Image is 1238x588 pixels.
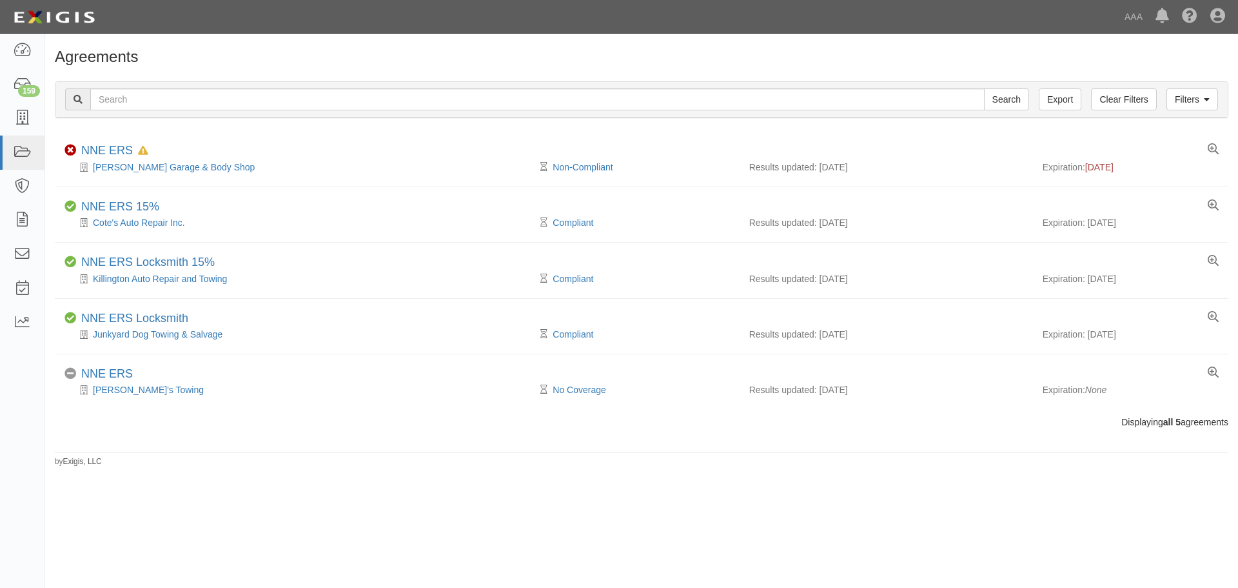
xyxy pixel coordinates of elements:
a: Exigis, LLC [63,457,102,466]
i: Pending Review [540,274,547,283]
input: Search [90,88,985,110]
input: Search [984,88,1029,110]
small: by [55,456,102,467]
div: 159 [18,85,40,97]
div: NNE ERS 15% [81,200,159,214]
em: None [1085,385,1106,395]
a: Non-Compliant [553,162,613,172]
div: Results updated: [DATE] [749,383,1023,396]
i: Non-Compliant [64,145,76,156]
a: [PERSON_NAME] Garage & Body Shop [93,162,255,172]
b: all 5 [1163,417,1181,427]
a: View results summary [1208,144,1219,156]
i: Compliant [64,256,76,268]
i: In Default since 08/15/2025 [138,147,148,156]
a: Junkyard Dog Towing & Salvage [93,329,222,340]
i: No Coverage [64,368,76,380]
a: NNE ERS 15% [81,200,159,213]
a: Cote's Auto Repair Inc. [93,218,185,228]
div: Beaulieu's Garage & Body Shop [64,161,544,174]
div: NNE ERS [81,367,133,381]
a: View results summary [1208,367,1219,379]
div: Junkyard Dog Towing & Salvage [64,328,544,341]
a: Killington Auto Repair and Towing [93,274,227,284]
a: NNE ERS Locksmith [81,312,188,325]
div: Expiration: [1043,161,1219,174]
div: Results updated: [DATE] [749,161,1023,174]
a: View results summary [1208,312,1219,323]
a: [PERSON_NAME]'s Towing [93,385,204,395]
a: NNE ERS [81,144,133,157]
div: Expiration: [DATE] [1043,328,1219,341]
span: [DATE] [1085,162,1114,172]
a: NNE ERS [81,367,133,380]
h1: Agreements [55,48,1228,65]
a: No Coverage [553,385,606,395]
div: Killington Auto Repair and Towing [64,272,544,285]
div: Cote's Auto Repair Inc. [64,216,544,229]
i: Pending Review [540,385,547,394]
div: Displaying agreements [45,416,1238,429]
a: Compliant [553,274,593,284]
div: NNE ERS Locksmith [81,312,188,326]
div: NNE ERS [81,144,148,158]
i: Pending Review [540,163,547,172]
div: Expiration: [DATE] [1043,216,1219,229]
i: Compliant [64,201,76,212]
a: View results summary [1208,200,1219,212]
i: Help Center - Complianz [1182,9,1197,25]
div: Results updated: [DATE] [749,328,1023,341]
div: Randy's Towing [64,383,544,396]
a: NNE ERS Locksmith 15% [81,256,215,269]
i: Pending Review [540,218,547,227]
div: Results updated: [DATE] [749,216,1023,229]
a: Filters [1166,88,1218,110]
a: Clear Filters [1091,88,1156,110]
div: NNE ERS Locksmith 15% [81,256,215,270]
img: logo-5460c22ac91f19d4615b14bd174203de0afe785f0fc80cf4dbbc73dc1793850b.png [10,6,99,29]
i: Compliant [64,312,76,324]
a: Export [1039,88,1081,110]
i: Pending Review [540,330,547,339]
div: Results updated: [DATE] [749,272,1023,285]
a: AAA [1118,4,1149,30]
div: Expiration: [DATE] [1043,272,1219,285]
a: Compliant [553,218,593,228]
a: Compliant [553,329,593,340]
a: View results summary [1208,256,1219,267]
div: Expiration: [1043,383,1219,396]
